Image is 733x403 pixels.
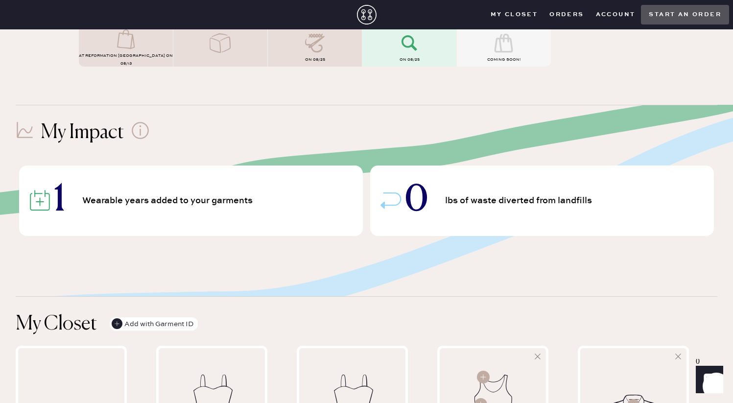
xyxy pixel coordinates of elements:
[673,352,683,361] svg: Hide pattern
[16,312,97,336] h1: My Closet
[686,359,729,401] iframe: Front Chat
[54,184,65,218] span: 1
[110,317,198,331] button: Add with Garment ID
[305,57,325,62] span: on 08/25
[485,7,544,22] button: My Closet
[41,121,124,144] h1: My Impact
[544,7,590,22] button: Orders
[445,196,595,205] span: lbs of waste diverted from landfills
[79,53,173,66] span: AT Reformation [GEOGRAPHIC_DATA] on 08/13
[590,7,641,22] button: Account
[533,352,543,361] svg: Hide pattern
[405,184,428,218] span: 0
[400,57,420,62] span: on 08/25
[487,57,520,62] span: COMING SOON!
[82,196,256,205] span: Wearable years added to your garments
[641,5,729,24] button: Start an order
[112,317,194,331] div: Add with Garment ID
